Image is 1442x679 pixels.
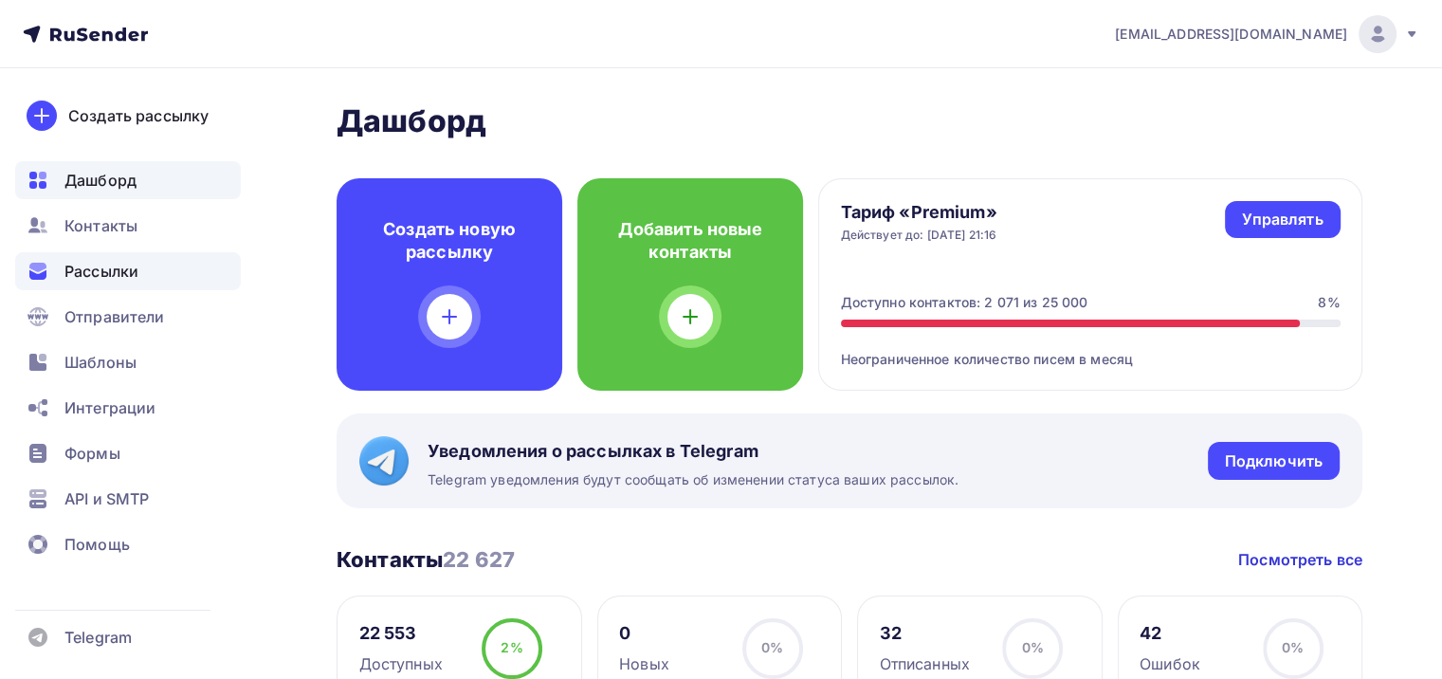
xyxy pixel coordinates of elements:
[64,487,149,510] span: API и SMTP
[428,440,958,463] span: Уведомления о рассылках в Telegram
[64,260,138,283] span: Рассылки
[15,252,241,290] a: Рассылки
[64,214,137,237] span: Контакты
[619,652,669,675] div: Новых
[619,622,669,645] div: 0
[337,102,1362,140] h2: Дашборд
[1318,293,1340,312] div: 8%
[15,298,241,336] a: Отправители
[1021,639,1043,655] span: 0%
[1282,639,1304,655] span: 0%
[15,207,241,245] a: Контакты
[841,201,997,224] h4: Тариф «Premium»
[359,622,443,645] div: 22 553
[64,169,137,192] span: Дашборд
[1238,548,1362,571] a: Посмотреть все
[1115,25,1347,44] span: [EMAIL_ADDRESS][DOMAIN_NAME]
[1140,622,1200,645] div: 42
[1242,209,1323,230] div: Управлять
[15,434,241,472] a: Формы
[367,218,532,264] h4: Создать новую рассылку
[337,546,515,573] h3: Контакты
[64,442,120,465] span: Формы
[841,228,997,243] div: Действует до: [DATE] 21:16
[15,343,241,381] a: Шаблоны
[428,470,958,489] span: Telegram уведомления будут сообщать об изменении статуса ваших рассылок.
[880,622,970,645] div: 32
[64,305,165,328] span: Отправители
[841,327,1341,369] div: Неограниченное количество писем в месяц
[608,218,773,264] h4: Добавить новые контакты
[1225,450,1323,472] div: Подключить
[880,652,970,675] div: Отписанных
[1115,15,1419,53] a: [EMAIL_ADDRESS][DOMAIN_NAME]
[64,533,130,556] span: Помощь
[64,351,137,374] span: Шаблоны
[1140,652,1200,675] div: Ошибок
[761,639,783,655] span: 0%
[501,639,522,655] span: 2%
[68,104,209,127] div: Создать рассылку
[443,547,515,572] span: 22 627
[64,396,155,419] span: Интеграции
[64,626,132,649] span: Telegram
[15,161,241,199] a: Дашборд
[841,293,1088,312] div: Доступно контактов: 2 071 из 25 000
[359,652,443,675] div: Доступных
